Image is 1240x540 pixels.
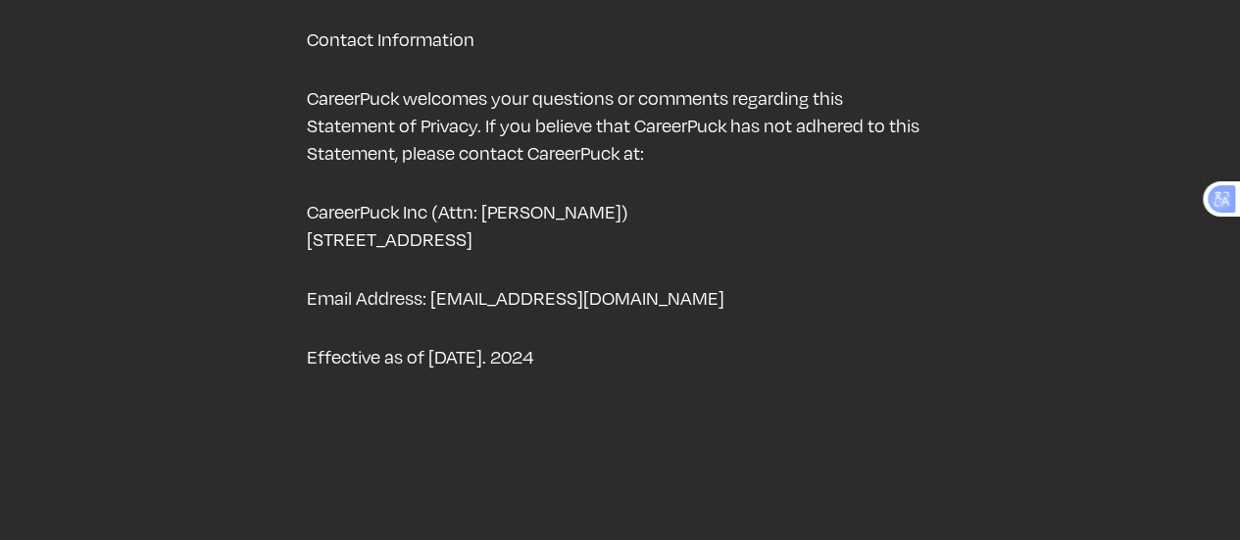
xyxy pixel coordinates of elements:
p: Contact Information [307,25,934,53]
p: Email Address: [EMAIL_ADDRESS][DOMAIN_NAME] [307,284,934,312]
p: CareerPuck Inc (Attn: [PERSON_NAME]) [STREET_ADDRESS] [307,198,934,253]
p: ‍ [307,402,934,429]
p: Effective as of [DATE]. 2024 [307,343,934,370]
p: CareerPuck welcomes your questions or comments regarding this Statement of Privacy. If you believ... [307,84,934,167]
